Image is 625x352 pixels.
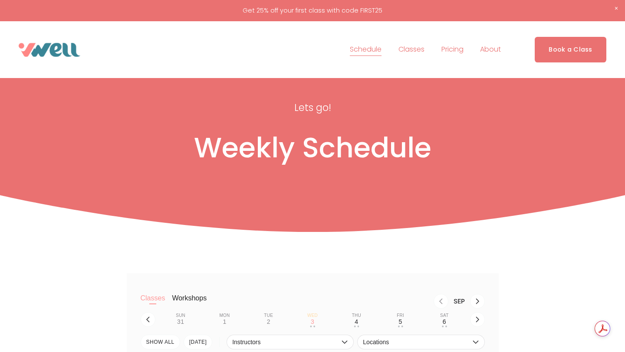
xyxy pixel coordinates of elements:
[220,294,484,309] nav: Month switch
[352,313,361,318] div: Thu
[311,318,314,325] div: 3
[470,294,485,309] button: Next month, Oct
[350,43,382,57] a: Schedule
[442,326,447,327] div: • •
[52,131,573,165] h1: Weekly Schedule
[219,313,230,318] div: Mon
[398,43,424,56] span: Classes
[19,43,80,57] img: VWell
[141,335,180,349] button: SHOW All
[441,43,464,57] a: Pricing
[480,43,501,57] a: folder dropdown
[443,318,446,325] div: 6
[267,318,270,325] div: 2
[223,318,226,325] div: 1
[357,335,484,349] button: Locations
[354,326,359,327] div: • •
[448,298,470,305] div: Month Sep
[172,294,207,311] button: Workshops
[535,37,606,62] a: Book a Class
[310,326,315,327] div: • •
[363,339,470,345] span: Locations
[480,43,501,56] span: About
[184,335,213,349] button: [DATE]
[227,335,354,349] button: Instructors
[440,313,448,318] div: Sat
[141,294,165,311] button: Classes
[232,339,339,345] span: Instructors
[398,43,424,57] a: folder dropdown
[399,318,402,325] div: 5
[307,313,318,318] div: Wed
[434,294,448,309] button: Previous month, Aug
[355,318,358,325] div: 4
[398,326,403,327] div: • •
[397,313,404,318] div: Fri
[264,313,273,318] div: Tue
[176,313,185,318] div: Sun
[177,318,184,325] div: 31
[205,99,420,116] p: Lets go!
